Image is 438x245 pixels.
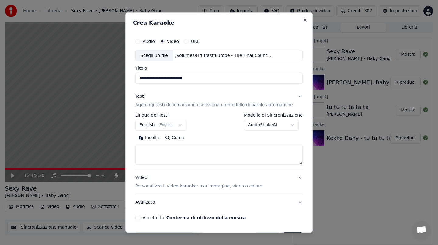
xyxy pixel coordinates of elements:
[135,175,262,189] div: Video
[135,113,186,117] label: Lingua dei Testi
[135,113,303,170] div: TestiAggiungi testi delle canzoni o seleziona un modello di parole automatiche
[283,232,303,243] button: Crea
[133,20,305,25] h2: Crea Karaoke
[173,52,276,58] div: /Volumes/Hd Trasf/Europe - The Final Countdown.mov
[135,170,303,194] button: VideoPersonalizza il video karaoke: usa immagine, video o colore
[135,93,145,100] div: Testi
[135,183,262,189] p: Personalizza il video karaoke: usa immagine, video o colore
[162,133,187,143] button: Cerca
[135,66,303,70] label: Titolo
[143,215,246,220] label: Accetto la
[135,194,303,210] button: Avanzato
[191,39,200,43] label: URL
[244,113,303,117] label: Modello di Sincronizzazione
[166,215,246,220] button: Accetto la
[167,39,179,43] label: Video
[254,232,281,243] button: Annulla
[143,39,155,43] label: Audio
[135,89,303,113] button: TestiAggiungi testi delle canzoni o seleziona un modello di parole automatiche
[136,50,173,61] div: Scegli un file
[135,102,293,108] p: Aggiungi testi delle canzoni o seleziona un modello di parole automatiche
[135,133,162,143] button: Incolla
